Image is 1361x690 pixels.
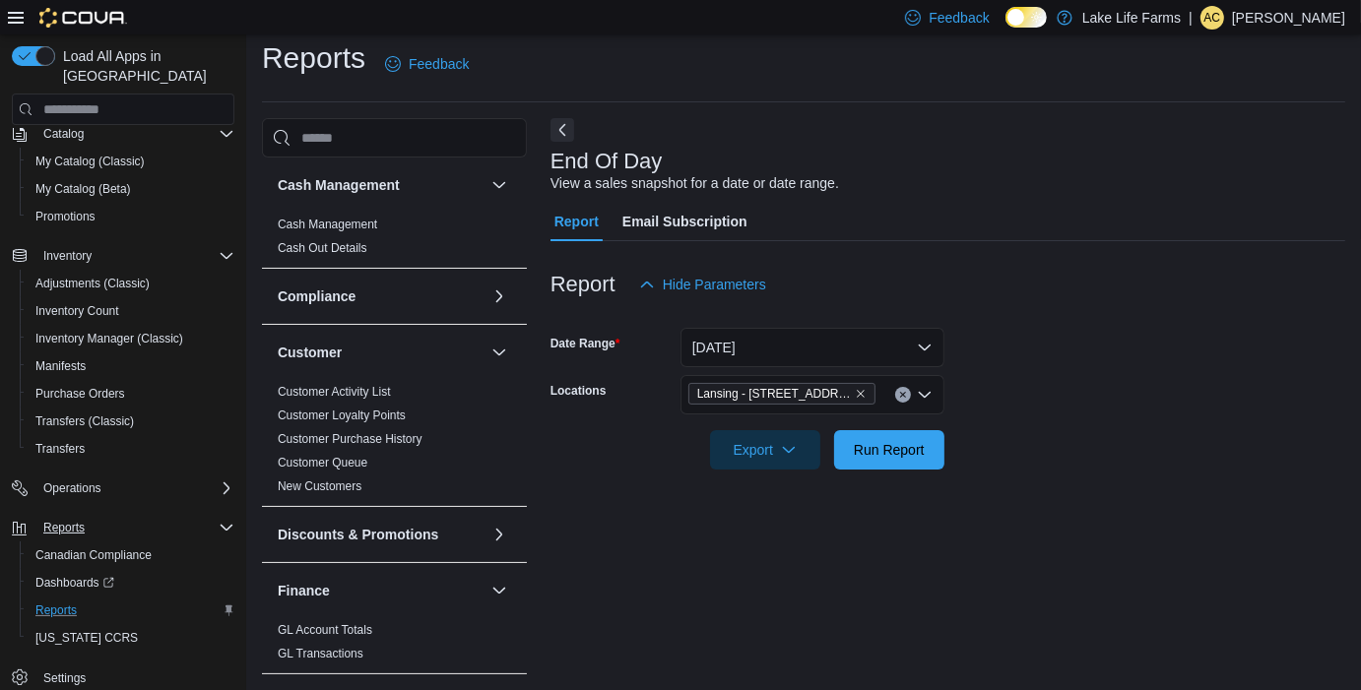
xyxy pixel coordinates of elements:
button: Catalog [4,120,242,148]
a: Inventory Count [28,299,127,323]
span: Operations [43,480,101,496]
button: Discounts & Promotions [487,523,511,546]
a: Customer Queue [278,456,367,470]
label: Date Range [551,336,620,351]
span: Export [722,430,809,470]
span: Customer Queue [278,455,367,470]
span: Washington CCRS [28,626,234,650]
span: Reports [35,516,234,539]
span: Adjustments (Classic) [35,276,150,291]
h3: Compliance [278,286,356,306]
input: Dark Mode [1005,7,1047,28]
span: Load All Apps in [GEOGRAPHIC_DATA] [55,46,234,86]
span: Lansing - 2617 E Michigan Avenue [688,383,875,405]
span: Inventory Manager (Classic) [35,331,183,346]
button: Purchase Orders [20,380,242,408]
button: Next [551,118,574,142]
span: Dashboards [35,575,114,591]
button: Cash Management [487,173,511,197]
button: Discounts & Promotions [278,525,484,544]
button: Transfers (Classic) [20,408,242,435]
span: Catalog [35,122,234,146]
button: Export [710,430,820,470]
a: Feedback [377,44,477,84]
a: Dashboards [28,571,122,595]
button: Reports [35,516,93,539]
button: Compliance [278,286,484,306]
button: Cash Management [278,175,484,195]
a: Settings [35,666,94,690]
button: Catalog [35,122,92,146]
span: Feedback [409,54,469,74]
span: Customer Activity List [278,384,391,400]
a: Purchase Orders [28,382,133,406]
a: GL Transactions [278,647,363,660]
div: View a sales snapshot for a date or date range. [551,173,839,194]
button: Reports [20,596,242,624]
button: Inventory Count [20,297,242,325]
span: Settings [35,665,234,690]
button: Inventory [35,244,99,268]
span: Inventory [35,244,234,268]
a: My Catalog (Beta) [28,177,139,201]
div: Finance [262,618,527,673]
a: Promotions [28,205,103,228]
span: Email Subscription [622,202,747,241]
p: Lake Life Farms [1082,6,1181,30]
div: Cash Management [262,213,527,268]
h3: Finance [278,581,330,600]
span: Customer Loyalty Points [278,408,406,423]
div: andrew campbell [1200,6,1224,30]
a: Transfers [28,437,93,461]
img: Cova [39,8,127,28]
span: Canadian Compliance [35,547,152,563]
span: Catalog [43,126,84,142]
a: Transfers (Classic) [28,409,142,433]
button: Manifests [20,352,242,380]
span: GL Transactions [278,646,363,661]
button: Adjustments (Classic) [20,270,242,297]
button: [US_STATE] CCRS [20,624,242,652]
span: Promotions [35,209,96,224]
span: Lansing - [STREET_ADDRESS][US_STATE] [697,384,851,404]
button: Clear input [895,387,911,403]
span: GL Account Totals [278,622,372,638]
a: Reports [28,598,85,622]
a: [US_STATE] CCRS [28,626,146,650]
h1: Reports [262,38,365,78]
span: [US_STATE] CCRS [35,630,138,646]
button: My Catalog (Classic) [20,148,242,175]
span: Run Report [854,440,925,460]
a: GL Account Totals [278,623,372,637]
span: Reports [35,602,77,618]
span: Dashboards [28,571,234,595]
span: ac [1204,6,1221,30]
span: Manifests [35,358,86,374]
span: Manifests [28,354,234,378]
button: Operations [35,476,109,500]
h3: Customer [278,343,342,362]
span: Transfers (Classic) [35,413,134,429]
span: New Customers [278,478,361,494]
h3: End Of Day [551,150,663,173]
p: [PERSON_NAME] [1232,6,1345,30]
a: Inventory Manager (Classic) [28,327,191,350]
span: Customer Purchase History [278,431,422,447]
button: Finance [487,579,511,602]
span: Purchase Orders [28,382,234,406]
button: Run Report [834,430,944,470]
span: Adjustments (Classic) [28,272,234,295]
label: Locations [551,383,607,399]
button: Open list of options [917,387,933,403]
span: Transfers [28,437,234,461]
a: Customer Purchase History [278,432,422,446]
span: Inventory Count [35,303,119,319]
button: Inventory [4,242,242,270]
a: Dashboards [20,569,242,596]
button: [DATE] [680,328,944,367]
div: Customer [262,380,527,506]
span: Reports [43,520,85,535]
span: Canadian Compliance [28,543,234,567]
span: Cash Management [278,217,377,232]
button: Reports [4,514,242,541]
